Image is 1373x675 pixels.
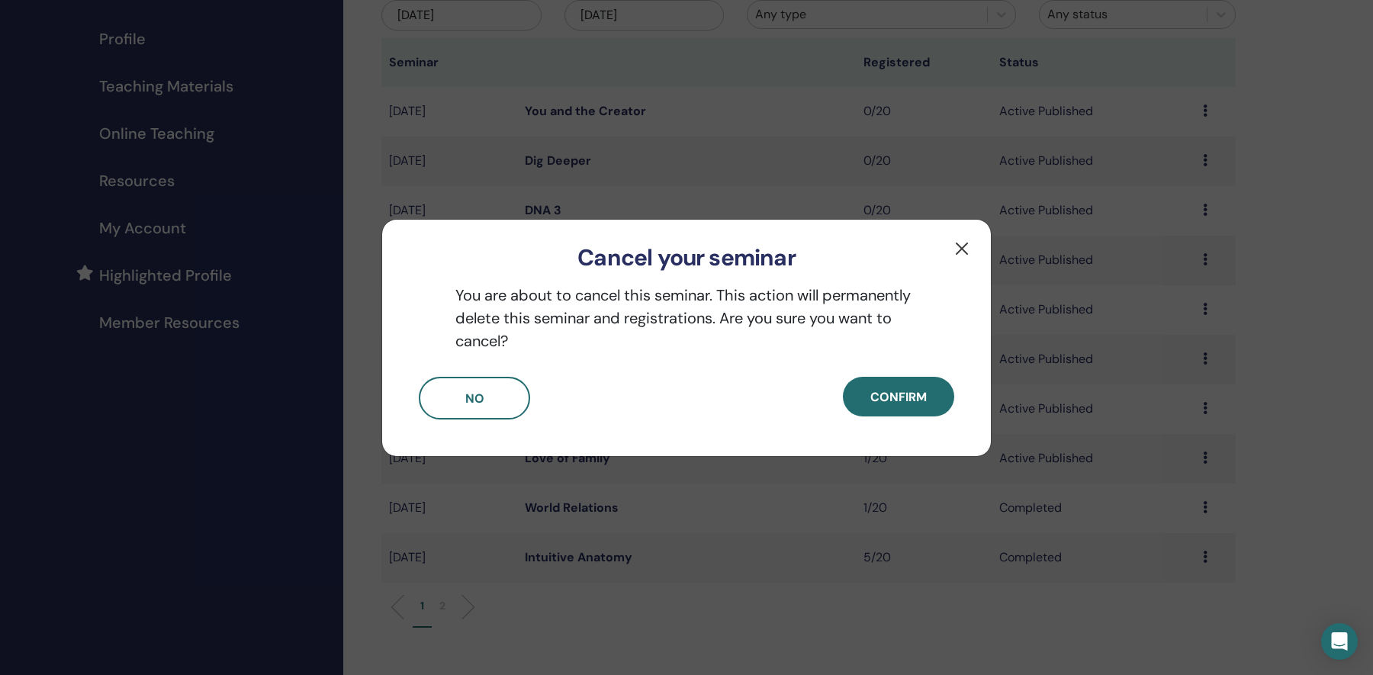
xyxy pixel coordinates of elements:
span: Confirm [870,389,927,405]
span: No [465,391,484,407]
button: No [419,377,530,419]
div: Open Intercom Messenger [1321,623,1358,660]
h3: Cancel your seminar [407,244,966,272]
p: You are about to cancel this seminar. This action will permanently delete this seminar and regist... [419,284,954,352]
button: Confirm [843,377,954,416]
